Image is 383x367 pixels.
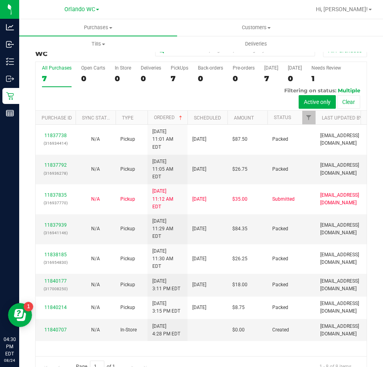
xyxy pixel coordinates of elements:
[302,111,315,124] a: Filter
[91,225,100,233] button: N/A
[337,95,360,109] button: Clear
[19,24,177,31] span: Purchases
[272,281,288,289] span: Packed
[120,195,135,203] span: Pickup
[115,65,131,71] div: In Store
[40,199,71,207] p: (316937770)
[120,304,135,311] span: Pickup
[232,281,247,289] span: $18.00
[91,196,100,202] span: Not Applicable
[6,109,14,117] inline-svg: Reports
[232,136,247,143] span: $87.50
[4,336,16,357] p: 04:30 PM EDT
[120,255,135,263] span: Pickup
[91,304,100,311] button: N/A
[171,65,188,71] div: PickUps
[44,222,67,228] a: 11837939
[272,225,288,233] span: Packed
[264,65,278,71] div: [DATE]
[120,281,135,289] span: Pickup
[272,195,295,203] span: Submitted
[234,40,278,48] span: Deliveries
[81,65,105,71] div: Open Carts
[274,115,291,120] a: Status
[152,128,183,151] span: [DATE] 11:01 AM EDT
[152,300,180,315] span: [DATE] 3:15 PM EDT
[122,115,134,121] a: Type
[192,304,206,311] span: [DATE]
[232,225,247,233] span: $84.35
[64,6,95,13] span: Orlando WC
[192,195,206,203] span: [DATE]
[91,166,100,173] button: N/A
[272,326,289,334] span: Created
[91,282,100,287] span: Not Applicable
[6,23,14,31] inline-svg: Analytics
[264,74,278,83] div: 7
[42,65,72,71] div: All Purchases
[152,158,183,181] span: [DATE] 11:05 AM EDT
[177,36,335,52] a: Deliveries
[91,256,100,261] span: Not Applicable
[152,187,183,211] span: [DATE] 11:12 AM EDT
[6,58,14,66] inline-svg: Inventory
[194,115,221,121] a: Scheduled
[42,115,72,121] a: Purchase ID
[192,225,206,233] span: [DATE]
[91,195,100,203] button: N/A
[120,166,135,173] span: Pickup
[192,281,206,289] span: [DATE]
[154,115,184,120] a: Ordered
[272,255,288,263] span: Packed
[8,303,32,327] iframe: Resource center
[198,74,223,83] div: 0
[232,304,245,311] span: $8.75
[40,259,71,266] p: (316954830)
[115,74,131,83] div: 0
[120,326,137,334] span: In-Store
[322,115,362,121] a: Last Updated By
[91,327,100,333] span: Not Applicable
[284,87,336,94] span: Filtering on status:
[44,133,67,138] a: 11837738
[40,170,71,177] p: (316936278)
[40,140,71,147] p: (316934414)
[338,87,360,94] span: Multiple
[232,195,247,203] span: $35.00
[272,136,288,143] span: Packed
[141,65,161,71] div: Deliveries
[288,74,302,83] div: 0
[171,74,188,83] div: 7
[44,327,67,333] a: 11840707
[198,65,223,71] div: Back-orders
[233,74,255,83] div: 0
[152,277,180,293] span: [DATE] 3:11 PM EDT
[177,19,335,36] a: Customers
[91,281,100,289] button: N/A
[141,74,161,83] div: 0
[192,166,206,173] span: [DATE]
[232,255,247,263] span: $26.25
[192,136,206,143] span: [DATE]
[91,305,100,310] span: Not Applicable
[24,302,33,311] iframe: Resource center unread badge
[6,92,14,100] inline-svg: Retail
[35,43,146,57] h3: Purchase Summary:
[19,19,177,36] a: Purchases
[152,247,183,271] span: [DATE] 11:30 AM EDT
[91,136,100,143] button: N/A
[4,357,16,363] p: 08/24
[272,166,288,173] span: Packed
[82,115,113,121] a: Sync Status
[232,326,245,334] span: $0.00
[6,40,14,48] inline-svg: Inbound
[311,65,341,71] div: Needs Review
[42,74,72,83] div: 7
[40,229,71,237] p: (316941146)
[233,65,255,71] div: Pre-orders
[311,74,341,83] div: 1
[272,304,288,311] span: Packed
[91,136,100,142] span: Not Applicable
[19,36,177,52] a: Tills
